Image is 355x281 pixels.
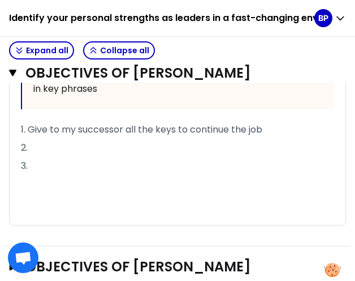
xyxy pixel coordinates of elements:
[83,41,155,59] button: Collapse all
[9,64,346,82] button: Objectives of [PERSON_NAME]
[25,64,307,82] h3: Objectives of [PERSON_NAME]
[33,82,97,95] span: in key phrases
[8,242,38,273] div: Ouvrir le chat
[314,9,346,27] button: BP
[25,258,308,276] h3: Objectives of [PERSON_NAME]
[21,159,28,172] span: 3.
[9,258,346,276] button: Objectives of [PERSON_NAME]
[21,141,28,154] span: 2.
[21,123,262,136] span: 1. Give to my successor all the keys to continue the job
[318,12,328,24] p: BP
[9,41,74,59] button: Expand all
